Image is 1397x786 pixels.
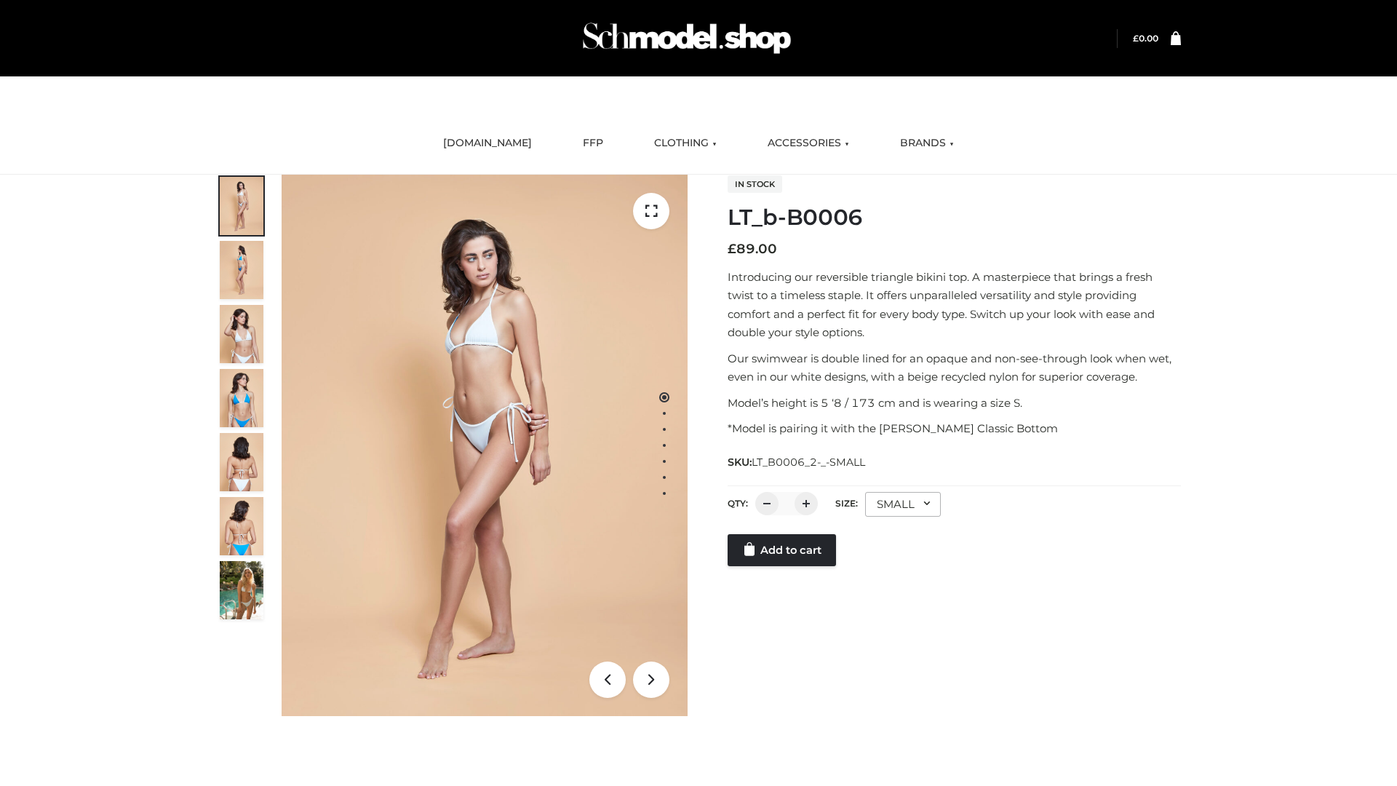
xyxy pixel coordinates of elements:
img: ArielClassicBikiniTop_CloudNine_AzureSky_OW114ECO_1 [282,175,688,716]
p: *Model is pairing it with the [PERSON_NAME] Classic Bottom [728,419,1181,438]
p: Introducing our reversible triangle bikini top. A masterpiece that brings a fresh twist to a time... [728,268,1181,342]
img: ArielClassicBikiniTop_CloudNine_AzureSky_OW114ECO_8-scaled.jpg [220,497,263,555]
span: SKU: [728,453,867,471]
a: FFP [572,127,614,159]
img: ArielClassicBikiniTop_CloudNine_AzureSky_OW114ECO_1-scaled.jpg [220,177,263,235]
span: In stock [728,175,782,193]
a: CLOTHING [643,127,728,159]
span: £ [728,241,736,257]
a: [DOMAIN_NAME] [432,127,543,159]
span: £ [1133,33,1139,44]
img: ArielClassicBikiniTop_CloudNine_AzureSky_OW114ECO_3-scaled.jpg [220,305,263,363]
label: QTY: [728,498,748,509]
div: SMALL [865,492,941,517]
p: Model’s height is 5 ‘8 / 173 cm and is wearing a size S. [728,394,1181,413]
img: Schmodel Admin 964 [578,9,796,67]
img: ArielClassicBikiniTop_CloudNine_AzureSky_OW114ECO_2-scaled.jpg [220,241,263,299]
a: Add to cart [728,534,836,566]
img: Arieltop_CloudNine_AzureSky2.jpg [220,561,263,619]
img: ArielClassicBikiniTop_CloudNine_AzureSky_OW114ECO_4-scaled.jpg [220,369,263,427]
bdi: 89.00 [728,241,777,257]
span: LT_B0006_2-_-SMALL [752,456,865,469]
bdi: 0.00 [1133,33,1158,44]
a: ACCESSORIES [757,127,860,159]
p: Our swimwear is double lined for an opaque and non-see-through look when wet, even in our white d... [728,349,1181,386]
label: Size: [835,498,858,509]
a: BRANDS [889,127,965,159]
img: ArielClassicBikiniTop_CloudNine_AzureSky_OW114ECO_7-scaled.jpg [220,433,263,491]
a: £0.00 [1133,33,1158,44]
h1: LT_b-B0006 [728,205,1181,231]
